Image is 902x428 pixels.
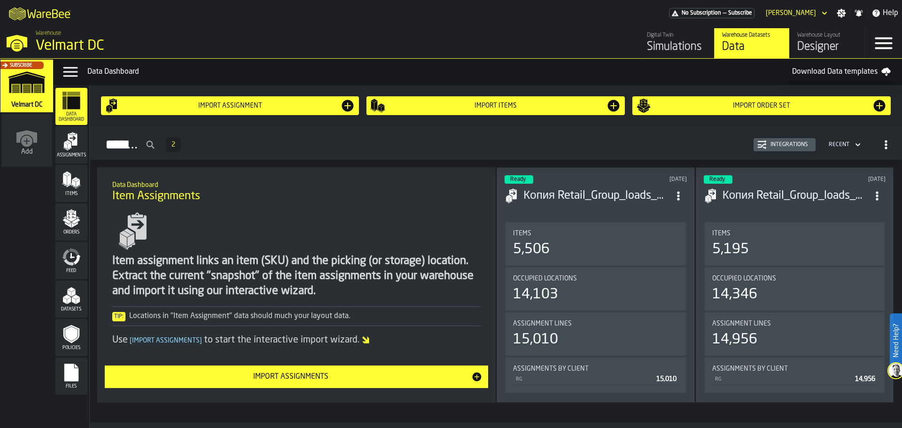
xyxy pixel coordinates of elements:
[513,275,678,282] div: Title
[55,307,87,312] span: Datasets
[55,88,87,125] li: menu Data Dashboard
[651,102,872,109] div: Import Order Set
[497,167,694,403] div: ItemListCard-DashboardItemContainer
[366,96,625,115] button: button-Import Items
[101,96,359,115] button: button-Import assignment
[523,188,669,203] h3: Копия Retail_Group_loads_15_08.csv
[712,365,788,373] span: Assignments by Client
[36,38,289,54] div: Velmart DC
[55,345,87,350] span: Policies
[112,311,481,322] div: Locations in "Item Assignment" data should much your layout data.
[55,112,87,122] span: Data Dashboard
[762,8,829,19] div: DropdownMenuValue-Anton Hikal
[55,165,87,202] li: menu Items
[810,176,886,183] div: Updated: 8/14/2025, 11:27:16 AM Created: 8/14/2025, 11:27:10 AM
[785,62,898,81] a: Download Data templates
[639,28,714,58] a: link-to-/wh/i/f27944ef-e44e-4cb8-aca8-30c52093261f/simulations
[850,8,867,18] label: button-toggle-Notifications
[789,28,864,58] a: link-to-/wh/i/f27944ef-e44e-4cb8-aca8-30c52093261f/designer
[162,137,185,152] div: ButtonLoadMore-Load More-Prev-First-Last
[57,62,84,81] label: button-toggle-Data Menu
[825,139,863,150] div: DropdownMenuValue-4
[712,331,757,348] div: 14,956
[712,241,749,258] div: 5,195
[112,189,200,204] span: Item Assignments
[55,153,87,158] span: Assignments
[712,320,877,327] div: Title
[120,102,341,109] div: Import assignment
[513,320,678,327] div: Title
[112,312,125,321] span: Tip:
[712,275,877,282] div: Title
[797,39,857,54] div: Designer
[87,66,785,78] div: Data Dashboard
[505,222,685,265] div: stat-Items
[754,138,816,151] button: button-Integrations
[200,337,202,344] span: ]
[696,167,894,403] div: ItemListCard-DashboardItemContainer
[55,191,87,196] span: Items
[767,141,812,148] div: Integrations
[55,242,87,280] li: menu Feed
[55,126,87,164] li: menu Assignments
[723,188,869,203] div: Копия Retail_Group_loads_14_08.csv
[515,376,652,382] div: RG
[855,376,875,382] span: 14,956
[36,30,61,37] span: Warehouse
[704,175,732,184] div: status-3 2
[55,384,87,389] span: Files
[656,376,676,382] span: 15,010
[705,358,885,393] div: stat-Assignments by Client
[682,10,721,16] span: No Subscription
[712,373,877,385] div: StatList-item-RG
[513,286,558,303] div: 14,103
[712,286,757,303] div: 14,346
[505,220,686,395] section: card-AssignmentDashboardCard
[712,365,877,373] div: Title
[712,230,731,237] span: Items
[112,334,481,347] div: Use to start the interactive import wizard.
[513,230,531,237] span: Items
[385,102,606,109] div: Import Items
[171,141,175,148] span: 2
[97,167,496,403] div: ItemListCard-
[10,63,32,68] span: Subscribe
[112,254,481,299] div: Item assignment links an item (SKU) and the picking (or storage) location. Extract the current "s...
[55,268,87,273] span: Feed
[714,28,789,58] a: link-to-/wh/i/f27944ef-e44e-4cb8-aca8-30c52093261f/data
[0,60,53,114] a: link-to-/wh/i/f27944ef-e44e-4cb8-aca8-30c52093261f/simulations
[704,220,886,395] section: card-AssignmentDashboardCard
[513,373,678,385] div: StatList-item-RG
[105,366,489,388] button: button-Import Assignments
[632,96,891,115] button: button-Import Order Set
[510,177,526,182] span: Ready
[55,319,87,357] li: menu Policies
[130,337,132,344] span: [
[797,32,857,39] div: Warehouse Layout
[105,175,489,209] div: title-Item Assignments
[714,376,851,382] div: RG
[728,10,752,16] span: Subscribe
[505,312,685,356] div: stat-Assignment lines
[705,222,885,265] div: stat-Items
[513,320,572,327] span: Assignment lines
[766,9,816,17] div: DropdownMenuValue-Anton Hikal
[513,365,678,373] div: Title
[1,114,52,169] a: link-to-/wh/new
[513,365,589,373] span: Assignments by Client
[705,312,885,356] div: stat-Assignment lines
[647,39,707,54] div: Simulations
[55,280,87,318] li: menu Datasets
[513,241,550,258] div: 5,506
[110,371,472,382] div: Import Assignments
[891,314,901,367] label: Need Help?
[21,148,33,156] span: Add
[712,320,771,327] span: Assignment lines
[513,331,558,348] div: 15,010
[55,230,87,235] span: Orders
